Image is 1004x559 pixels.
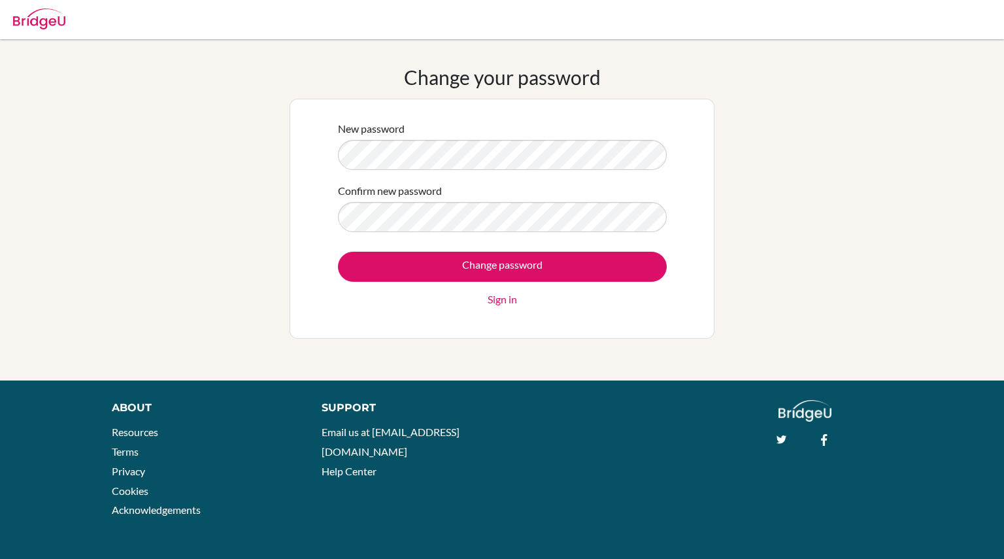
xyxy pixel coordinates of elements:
a: Help Center [322,465,376,477]
label: New password [338,121,405,137]
a: Email us at [EMAIL_ADDRESS][DOMAIN_NAME] [322,426,460,458]
label: Confirm new password [338,183,442,199]
a: Cookies [112,484,148,497]
div: About [112,400,292,416]
h1: Change your password [404,65,601,89]
img: logo_white@2x-f4f0deed5e89b7ecb1c2cc34c3e3d731f90f0f143d5ea2071677605dd97b5244.png [778,400,831,422]
div: Support [322,400,488,416]
a: Privacy [112,465,145,477]
a: Resources [112,426,158,438]
input: Change password [338,252,667,282]
a: Sign in [488,292,517,307]
img: Bridge-U [13,8,65,29]
a: Acknowledgements [112,503,201,516]
a: Terms [112,445,139,458]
